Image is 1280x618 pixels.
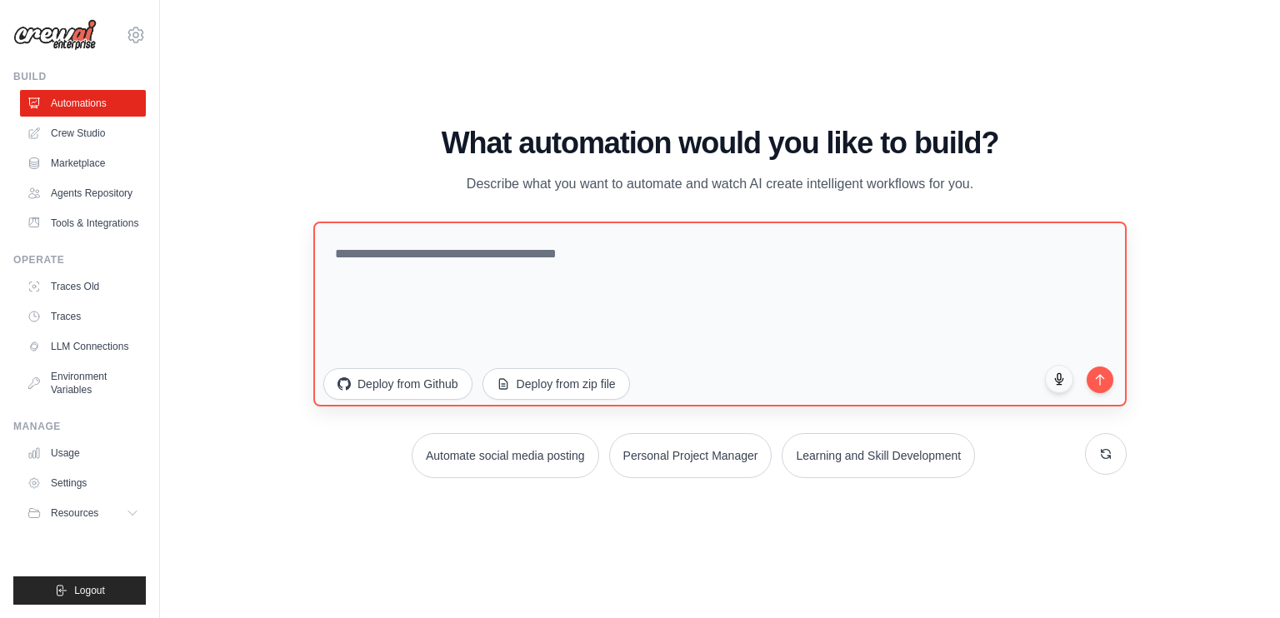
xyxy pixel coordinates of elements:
div: Operate [13,253,146,267]
button: Deploy from Github [323,368,472,400]
a: Settings [20,470,146,496]
button: Automate social media posting [412,433,599,478]
a: Traces [20,303,146,330]
a: Tools & Integrations [20,210,146,237]
div: Manage [13,420,146,433]
div: Build [13,70,146,83]
button: Logout [13,576,146,605]
a: Automations [20,90,146,117]
a: Agents Repository [20,180,146,207]
a: Usage [20,440,146,466]
button: Resources [20,500,146,526]
a: LLM Connections [20,333,146,360]
a: Traces Old [20,273,146,300]
span: Resources [51,506,98,520]
button: Learning and Skill Development [782,433,975,478]
p: Describe what you want to automate and watch AI create intelligent workflows for you. [440,173,1000,195]
img: Logo [13,19,97,51]
button: Personal Project Manager [609,433,772,478]
a: Crew Studio [20,120,146,147]
button: Deploy from zip file [482,368,630,400]
iframe: Chat Widget [1197,538,1280,618]
a: Marketplace [20,150,146,177]
a: Environment Variables [20,363,146,403]
span: Logout [74,584,105,597]
h1: What automation would you like to build? [313,127,1127,160]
